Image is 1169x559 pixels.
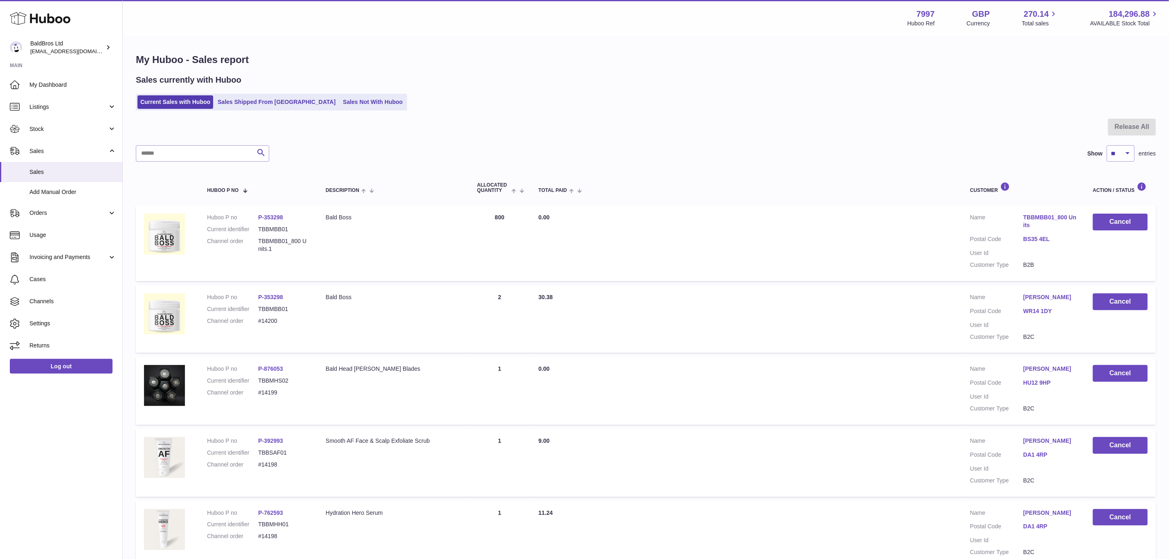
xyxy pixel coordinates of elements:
dt: Huboo P no [207,365,258,373]
td: 800 [469,205,530,281]
dt: Name [970,437,1023,447]
dt: Customer Type [970,548,1023,556]
span: Description [326,188,359,193]
dd: TBBMHH01 [258,521,309,528]
button: Cancel [1093,365,1148,382]
dd: TBBMBB01_800 Units.1 [258,237,309,253]
span: Invoicing and Payments [29,253,108,261]
dt: Channel order [207,237,258,253]
a: [PERSON_NAME] [1023,437,1077,445]
dt: Customer Type [970,333,1023,341]
a: [PERSON_NAME] [1023,509,1077,517]
dt: Huboo P no [207,214,258,221]
span: Sales [29,168,116,176]
dd: #14198 [258,461,309,469]
h1: My Huboo - Sales report [136,53,1156,66]
dt: Channel order [207,532,258,540]
span: 9.00 [538,437,550,444]
a: DA1 4RP [1023,451,1077,459]
a: P-762593 [258,509,283,516]
span: Returns [29,342,116,349]
dt: Postal Code [970,523,1023,532]
dt: Postal Code [970,307,1023,317]
dt: Current identifier [207,449,258,457]
dt: Customer Type [970,405,1023,412]
img: 79971687853618.png [144,214,185,255]
a: P-392993 [258,437,283,444]
a: HU12 9HP [1023,379,1077,387]
dt: Channel order [207,317,258,325]
span: Channels [29,298,116,305]
dd: TBBMBB01 [258,305,309,313]
dt: Customer Type [970,261,1023,269]
dt: Name [970,214,1023,231]
span: Total paid [538,188,567,193]
button: Cancel [1093,214,1148,230]
dt: Name [970,365,1023,375]
a: WR14 1DY [1023,307,1077,315]
span: Cases [29,275,116,283]
span: AVAILABLE Stock Total [1090,20,1159,27]
span: Sales [29,147,108,155]
div: Smooth AF Face & Scalp Exfoliate Scrub [326,437,461,445]
dd: TBBSAF01 [258,449,309,457]
span: Huboo P no [207,188,239,193]
a: BS35 4EL [1023,235,1077,243]
dt: User Id [970,465,1023,473]
dd: #14198 [258,532,309,540]
span: ALLOCATED Quantity [477,183,509,193]
td: 1 [469,357,530,425]
span: Stock [29,125,108,133]
dd: TBBMHS02 [258,377,309,385]
img: 79971697027812.jpg [144,365,185,406]
div: Action / Status [1093,182,1148,193]
span: 184,296.88 [1109,9,1150,20]
span: Settings [29,320,116,327]
dt: User Id [970,249,1023,257]
button: Cancel [1093,293,1148,310]
a: [PERSON_NAME] [1023,293,1077,301]
dd: #14199 [258,389,309,397]
a: P-876053 [258,365,283,372]
dt: Huboo P no [207,293,258,301]
dt: Current identifier [207,521,258,528]
a: Sales Shipped From [GEOGRAPHIC_DATA] [215,95,338,109]
span: 30.38 [538,294,553,300]
dt: Name [970,293,1023,303]
span: 0.00 [538,214,550,221]
div: Currency [967,20,990,27]
dt: Current identifier [207,305,258,313]
div: Hydration Hero Serum [326,509,461,517]
div: Customer [970,182,1077,193]
div: Bald Head [PERSON_NAME] Blades [326,365,461,373]
img: 79971687853618.png [144,293,185,334]
dt: User Id [970,536,1023,544]
dd: B2C [1023,477,1077,485]
a: 184,296.88 AVAILABLE Stock Total [1090,9,1159,27]
dd: TBBMBB01 [258,225,309,233]
td: 1 [469,429,530,497]
div: Bald Boss [326,293,461,301]
span: 0.00 [538,365,550,372]
span: My Dashboard [29,81,116,89]
dt: User Id [970,393,1023,401]
a: P-353298 [258,214,283,221]
a: 270.14 Total sales [1022,9,1058,27]
span: Usage [29,231,116,239]
dd: B2C [1023,548,1077,556]
dt: Name [970,509,1023,519]
dt: User Id [970,321,1023,329]
dt: Current identifier [207,377,258,385]
a: Log out [10,359,113,374]
dt: Postal Code [970,451,1023,461]
td: 2 [469,285,530,353]
dd: B2B [1023,261,1077,269]
span: [EMAIL_ADDRESS][DOMAIN_NAME] [30,48,120,54]
h2: Sales currently with Huboo [136,74,241,86]
label: Show [1088,150,1103,158]
img: internalAdmin-7997@internal.huboo.com [10,41,22,54]
strong: GBP [972,9,990,20]
span: entries [1139,150,1156,158]
a: P-353298 [258,294,283,300]
a: TBBMBB01_800 Units [1023,214,1077,229]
